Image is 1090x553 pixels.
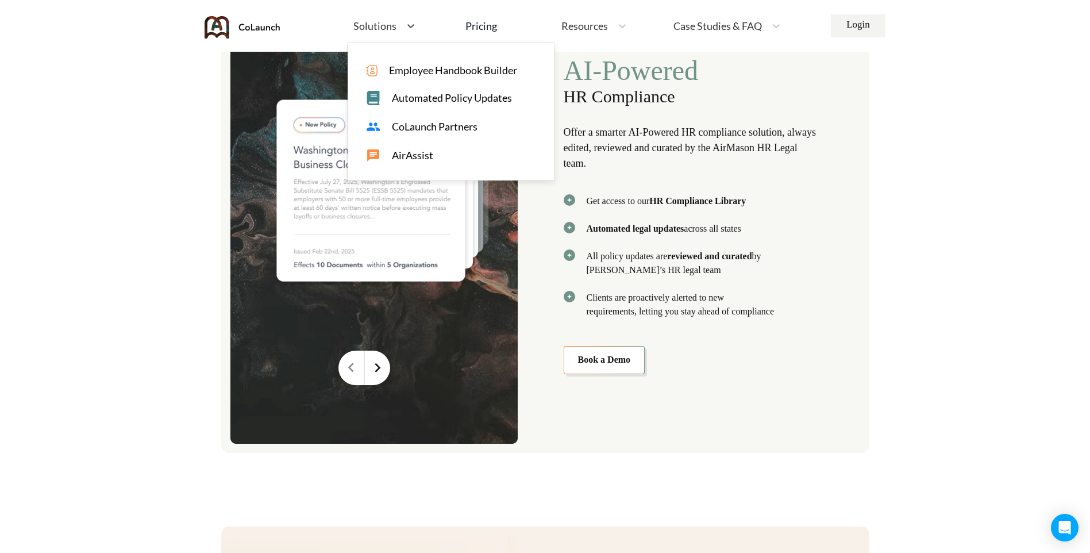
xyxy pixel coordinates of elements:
[587,194,746,208] span: Get access to our
[649,196,746,206] b: HR Compliance Library
[587,224,684,233] b: Automated legal updates
[564,194,575,206] img: svg+xml;base64,PHN2ZyB3aWR0aD0iMjAiIGhlaWdodD0iMjAiIHZpZXdCb3g9IjAgMCAyMCAyMCIgZmlsbD0ibm9uZSIgeG...
[392,149,433,162] span: AirAssist
[564,125,819,171] p: Offer a smarter AI-Powered HR compliance solution, always edited, reviewed and curated by the Air...
[667,251,752,261] b: reviewed and curated
[564,291,575,302] img: svg+xml;base64,PHN2ZyB3aWR0aD0iMjAiIGhlaWdodD0iMjAiIHZpZXdCb3g9IjAgMCAyMCAyMCIgZmlsbD0ibm9uZSIgeG...
[465,21,497,31] div: Pricing
[564,55,819,86] span: AI-Powered
[587,291,775,318] p: Clients are proactively alerted to new requirements, letting you stay ahead of compliance
[673,21,762,31] span: Case Studies & FAQ
[564,87,819,107] span: HR Compliance
[389,64,517,76] span: Employee Handbook Builder
[564,346,645,374] a: Book a Demo
[587,222,741,236] p: across all states
[392,92,512,104] span: Automated Policy Updates
[205,16,280,39] img: coLaunch
[1051,514,1079,542] div: Open Intercom Messenger
[587,249,775,277] p: All policy updates are by [PERSON_NAME]’s HR legal team
[561,21,608,31] span: Resources
[564,222,575,233] img: svg+xml;base64,PHN2ZyB3aWR0aD0iMjAiIGhlaWdodD0iMjAiIHZpZXdCb3g9IjAgMCAyMCAyMCIgZmlsbD0ibm9uZSIgeG...
[366,65,378,76] img: icon
[353,21,396,31] span: Solutions
[564,249,575,261] img: svg+xml;base64,PHN2ZyB3aWR0aD0iMjAiIGhlaWdodD0iMjAiIHZpZXdCb3g9IjAgMCAyMCAyMCIgZmlsbD0ibm9uZSIgeG...
[392,121,477,133] span: CoLaunch Partners
[465,16,497,36] a: Pricing
[831,14,885,37] a: Login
